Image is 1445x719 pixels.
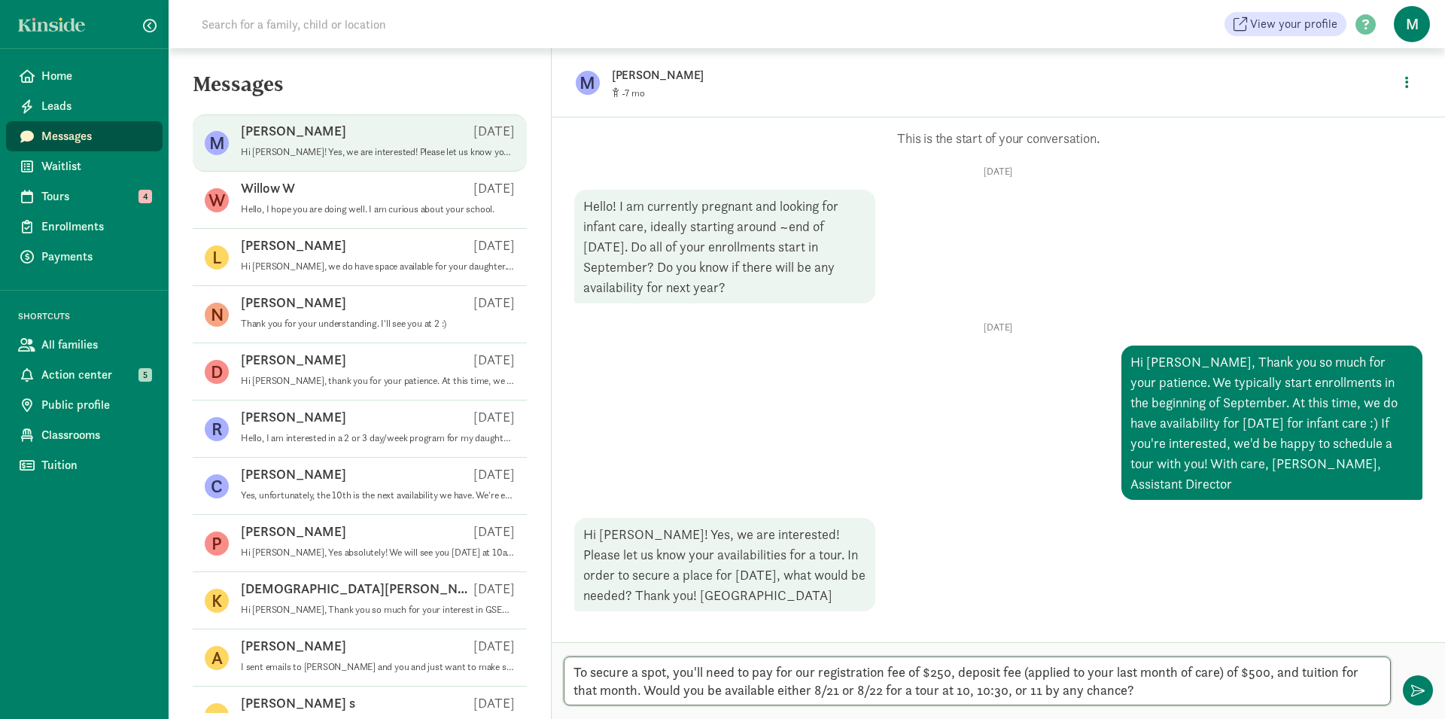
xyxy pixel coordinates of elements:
figure: L [205,245,229,270]
div: Hi [PERSON_NAME]! Yes, we are interested! Please let us know your availabilities for a tour. In o... [574,518,875,611]
a: Enrollments [6,212,163,242]
p: Willow W [241,179,295,197]
span: -7 [622,87,645,99]
p: [PERSON_NAME] [241,351,346,369]
p: [DATE] [473,179,515,197]
a: View your profile [1224,12,1346,36]
p: [PERSON_NAME] [612,65,1086,86]
span: M [1394,6,1430,42]
figure: K [205,589,229,613]
a: Home [6,61,163,91]
p: [PERSON_NAME] [241,294,346,312]
p: [PERSON_NAME] s [241,694,355,712]
span: Enrollments [41,218,151,236]
p: [DEMOGRAPHIC_DATA][PERSON_NAME] [241,580,473,598]
p: [DATE] [473,408,515,426]
span: Tuition [41,456,151,474]
p: [DATE] [574,321,1422,334]
figure: P [205,532,229,556]
figure: D [205,360,229,384]
span: 4 [138,190,152,203]
a: All families [6,330,163,360]
span: Action center [41,366,151,384]
p: [DATE] [473,580,515,598]
p: Yes, unfortunately, the 10th is the next availability we have. We're excited to see you guys agai... [241,489,515,501]
span: Public profile [41,396,151,414]
p: [DATE] [473,236,515,254]
a: Waitlist [6,151,163,181]
a: Tuition [6,450,163,480]
p: [PERSON_NAME] [241,465,346,483]
figure: M [205,131,229,155]
span: Messages [41,127,151,145]
a: Tours 4 [6,181,163,212]
p: Hello, I am interested in a 2 or 3 day/week program for my daughter (born [DEMOGRAPHIC_DATA]), st... [241,432,515,444]
p: Hi [PERSON_NAME]! Yes, we are interested! Please let us know your availabilities for a tour. In o... [241,146,515,158]
figure: N [205,303,229,327]
p: This is the start of your conversation. [574,129,1422,148]
span: Waitlist [41,157,151,175]
span: Tours [41,187,151,206]
span: Classrooms [41,426,151,444]
figure: W [205,188,229,212]
p: [DATE] [473,465,515,483]
p: Hi [PERSON_NAME], thank you for your patience. At this time, we are fully enrolled for our [DEMOG... [241,375,515,387]
p: [DATE] [574,166,1422,178]
p: [DATE] [473,294,515,312]
p: Hi [PERSON_NAME], Yes absolutely! We will see you [DATE] at 10am :) [241,547,515,559]
p: Hi [PERSON_NAME], we do have space available for your daughter. if you could email me at [EMAIL_A... [241,260,515,273]
div: Hi [PERSON_NAME], Thank you so much for your patience. We typically start enrollments in the begi... [1121,346,1422,500]
span: Home [41,67,151,85]
p: [DATE] [473,122,515,140]
p: [DATE] [473,637,515,655]
p: Hi [PERSON_NAME], Thank you so much for your interest in GSECC! You're more than welcome to book ... [241,604,515,616]
a: Public profile [6,390,163,420]
p: [DATE] [473,522,515,541]
a: Action center 5 [6,360,163,390]
span: Payments [41,248,151,266]
p: Hello, I hope you are doing well. I am curious about your school. [241,203,515,215]
p: [PERSON_NAME] [241,408,346,426]
div: Hello! I am currently pregnant and looking for infant care, ideally starting around ~end of [DATE... [574,190,875,303]
p: [DATE] [473,351,515,369]
p: [PERSON_NAME] [241,522,346,541]
p: I sent emails to [PERSON_NAME] and you and just want to make sure they are getting through. I'm s... [241,661,515,673]
input: Search for a family, child or location [193,9,615,39]
a: Classrooms [6,420,163,450]
a: Messages [6,121,163,151]
p: [PERSON_NAME] [241,122,346,140]
p: [DATE] [473,694,515,712]
figure: C [205,474,229,498]
span: All families [41,336,151,354]
p: [PERSON_NAME] [241,637,346,655]
a: Leads [6,91,163,121]
span: 5 [138,368,152,382]
iframe: Chat Widget [1370,647,1445,719]
span: Leads [41,97,151,115]
a: Payments [6,242,163,272]
h5: Messages [169,72,551,108]
figure: R [205,417,229,441]
span: View your profile [1250,15,1337,33]
p: Thank you for your understanding. I'll see you at 2 :) [241,318,515,330]
figure: M [576,71,600,95]
figure: A [205,646,229,670]
p: [PERSON_NAME] [241,236,346,254]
